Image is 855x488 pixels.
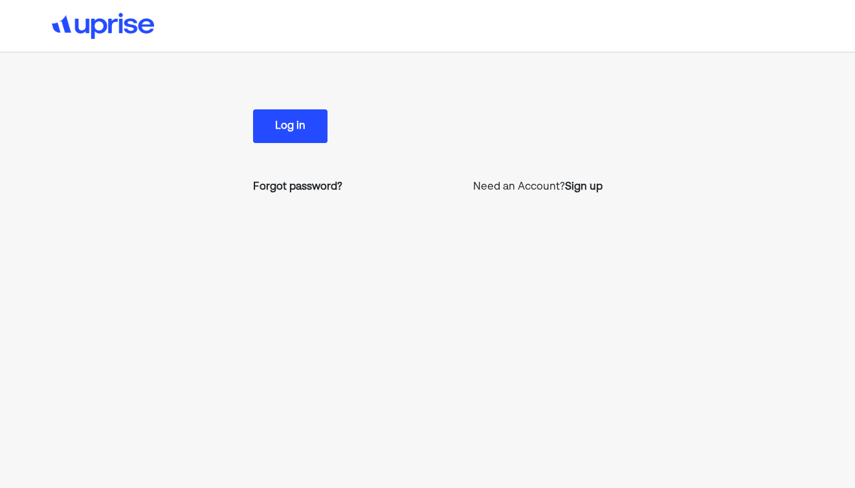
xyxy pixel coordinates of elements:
a: Forgot password? [253,179,342,195]
button: Log in [253,109,328,143]
p: Need an Account? [473,179,603,195]
a: Sign up [565,179,603,195]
